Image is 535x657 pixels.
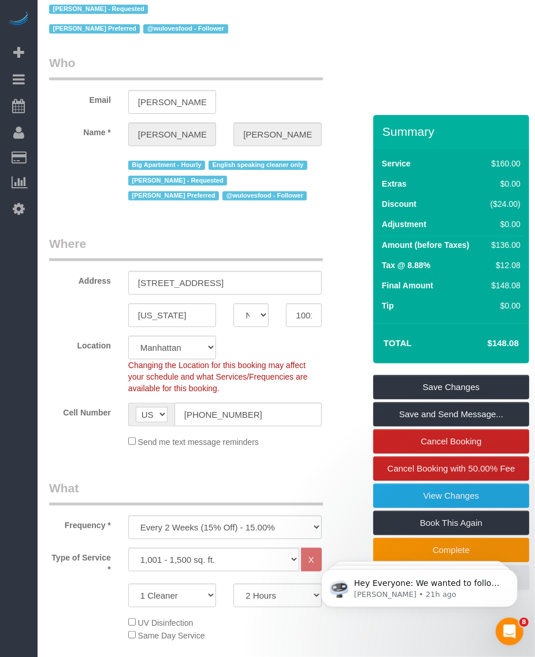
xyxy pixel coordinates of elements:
label: Email [40,90,120,106]
label: Adjustment [382,218,426,230]
label: Frequency * [40,515,120,531]
label: Extras [382,178,407,190]
span: [PERSON_NAME] - Requested [49,5,148,14]
label: Amount (before Taxes) [382,239,469,251]
div: $148.08 [486,280,521,291]
div: ($24.00) [486,198,521,210]
div: $0.00 [486,300,521,311]
span: Same Day Service [138,631,205,640]
span: [PERSON_NAME] - Requested [128,176,227,185]
iframe: Intercom live chat [496,618,523,645]
input: City [128,303,216,327]
span: [PERSON_NAME] Preferred [49,24,140,34]
input: Zip Code [286,303,321,327]
iframe: Intercom notifications message [304,545,535,626]
span: Hey Everyone: We wanted to follow up and let you know we have been closely monitoring the account... [50,34,198,158]
a: Cancel Booking with 50.00% Fee [373,456,529,481]
a: Book This Again [373,511,529,535]
label: Name * [40,123,120,138]
label: Location [40,336,120,351]
label: Tip [382,300,394,311]
legend: What [49,480,323,506]
a: Complete [373,538,529,562]
span: [PERSON_NAME] Preferred [128,191,219,201]
label: Service [382,158,411,169]
label: Tax @ 8.88% [382,259,430,271]
h4: $148.08 [453,339,519,348]
p: Message from Ellie, sent 21h ago [50,44,199,55]
span: @wulovesfood - Follower [143,24,228,34]
div: $12.08 [486,259,521,271]
a: View Changes [373,484,529,508]
a: Cancel Booking [373,429,529,454]
div: $0.00 [486,218,521,230]
input: Email [128,90,216,114]
span: English speaking cleaner only [209,161,307,170]
label: Discount [382,198,417,210]
legend: Who [49,54,323,80]
h3: Summary [382,125,523,138]
a: Save and Send Message... [373,402,529,426]
label: Final Amount [382,280,433,291]
strong: Total [384,338,412,348]
a: Save Changes [373,375,529,399]
span: Big Apartment - Hourly [128,161,205,170]
label: Address [40,271,120,287]
div: $0.00 [486,178,521,190]
input: Cell Number [174,403,322,426]
label: Type of Service * [40,548,120,575]
span: UV Disinfection [138,618,194,628]
span: Cancel Booking with 50.00% Fee [388,463,515,473]
div: $136.00 [486,239,521,251]
legend: Where [49,235,323,261]
span: 8 [519,618,529,627]
input: First Name [128,123,216,146]
div: $160.00 [486,158,521,169]
label: Cell Number [40,403,120,418]
span: @wulovesfood - Follower [222,191,307,201]
span: Changing the Location for this booking may affect your schedule and what Services/Frequencies are... [128,361,308,393]
span: Send me text message reminders [138,437,259,447]
input: Last Name [233,123,321,146]
img: Automaid Logo [7,12,30,28]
